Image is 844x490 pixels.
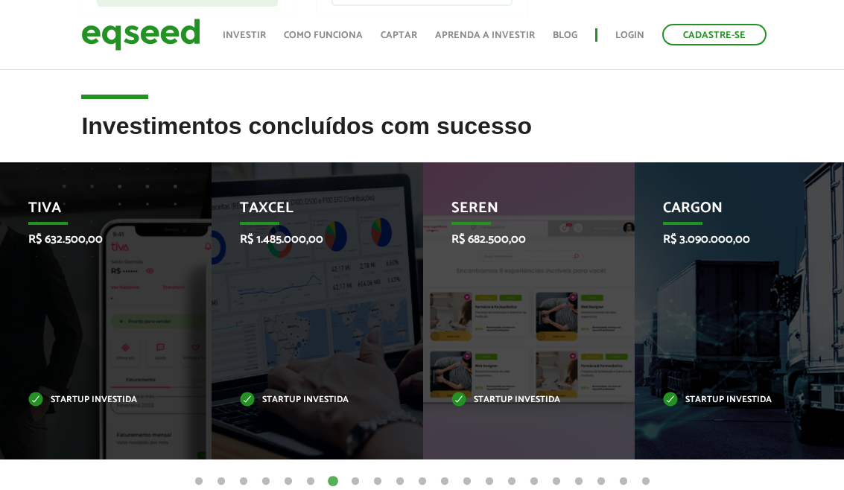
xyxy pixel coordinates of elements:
a: Aprenda a investir [435,31,535,40]
a: Como funciona [284,31,363,40]
button: 14 of 21 [482,474,497,489]
p: Startup investida [28,396,161,404]
button: 19 of 21 [594,474,609,489]
button: 20 of 21 [616,474,631,489]
p: R$ 1.485.000,00 [240,232,372,246]
button: 2 of 21 [214,474,229,489]
button: 15 of 21 [504,474,519,489]
p: CargOn [663,200,796,225]
p: Seren [451,200,584,225]
button: 6 of 21 [303,474,318,489]
button: 10 of 21 [393,474,407,489]
button: 4 of 21 [258,474,273,489]
button: 3 of 21 [236,474,251,489]
p: R$ 632.500,00 [28,232,161,246]
a: Login [615,31,644,40]
button: 7 of 21 [326,474,340,489]
p: R$ 3.090.000,00 [663,232,796,246]
p: Tiva [28,200,161,225]
button: 17 of 21 [549,474,564,489]
button: 11 of 21 [415,474,430,489]
img: EqSeed [81,15,200,54]
button: 5 of 21 [281,474,296,489]
button: 13 of 21 [460,474,475,489]
button: 16 of 21 [527,474,542,489]
p: Startup investida [663,396,796,404]
p: Startup investida [451,396,584,404]
h2: Investimentos concluídos com sucesso [81,113,762,162]
button: 18 of 21 [571,474,586,489]
a: Captar [381,31,417,40]
p: R$ 682.500,00 [451,232,584,246]
a: Blog [553,31,577,40]
button: 9 of 21 [370,474,385,489]
button: 12 of 21 [437,474,452,489]
p: Taxcel [240,200,372,225]
a: Cadastre-se [662,24,767,45]
button: 8 of 21 [348,474,363,489]
a: Investir [223,31,266,40]
button: 1 of 21 [191,474,206,489]
button: 21 of 21 [638,474,653,489]
p: Startup investida [240,396,372,404]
